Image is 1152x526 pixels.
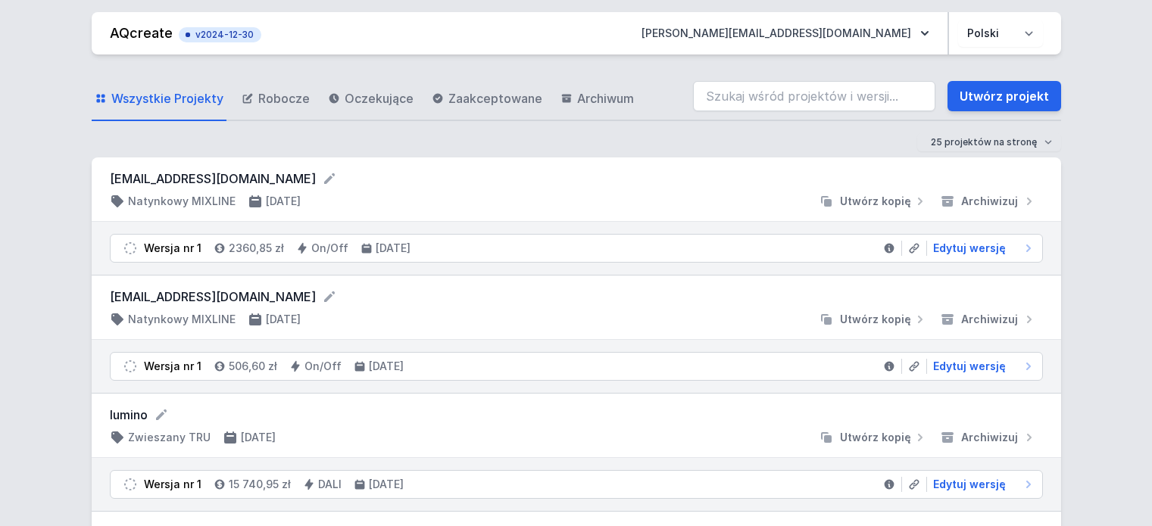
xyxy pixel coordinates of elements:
[557,77,637,121] a: Archiwum
[311,241,348,256] h4: On/Off
[239,77,313,121] a: Robocze
[128,430,211,445] h4: Zwieszany TRU
[179,24,261,42] button: v2024-12-30
[376,241,411,256] h4: [DATE]
[577,89,634,107] span: Archiwum
[110,25,173,41] a: AQcreate
[128,194,236,209] h4: Natynkowy MIXLINE
[322,289,337,304] button: Edytuj nazwę projektu
[369,477,404,492] h4: [DATE]
[961,430,1018,445] span: Archiwizuj
[840,430,911,445] span: Utwórz kopię
[448,89,542,107] span: Zaakceptowane
[144,241,201,256] div: Wersja nr 1
[934,430,1043,445] button: Archiwizuj
[934,194,1043,209] button: Archiwizuj
[933,477,1006,492] span: Edytuj wersję
[933,241,1006,256] span: Edytuj wersję
[927,359,1036,374] a: Edytuj wersję
[927,241,1036,256] a: Edytuj wersję
[154,407,169,422] button: Edytuj nazwę projektu
[229,241,284,256] h4: 2360,85 zł
[325,77,417,121] a: Oczekujące
[110,288,1043,306] form: [EMAIL_ADDRESS][DOMAIN_NAME]
[933,359,1006,374] span: Edytuj wersję
[318,477,342,492] h4: DALI
[144,477,201,492] div: Wersja nr 1
[186,29,254,41] span: v2024-12-30
[813,194,934,209] button: Utwórz kopię
[693,81,935,111] input: Szukaj wśród projektów i wersji...
[266,312,301,327] h4: [DATE]
[813,430,934,445] button: Utwórz kopię
[92,77,226,121] a: Wszystkie Projekty
[369,359,404,374] h4: [DATE]
[813,312,934,327] button: Utwórz kopię
[840,312,911,327] span: Utwórz kopię
[345,89,414,107] span: Oczekujące
[840,194,911,209] span: Utwórz kopię
[304,359,342,374] h4: On/Off
[927,477,1036,492] a: Edytuj wersję
[429,77,545,121] a: Zaakceptowane
[934,312,1043,327] button: Archiwizuj
[322,171,337,186] button: Edytuj nazwę projektu
[110,406,1043,424] form: lumino
[229,477,291,492] h4: 15 740,95 zł
[128,312,236,327] h4: Natynkowy MIXLINE
[110,170,1043,188] form: [EMAIL_ADDRESS][DOMAIN_NAME]
[961,194,1018,209] span: Archiwizuj
[123,359,138,374] img: draft.svg
[144,359,201,374] div: Wersja nr 1
[123,477,138,492] img: draft.svg
[111,89,223,107] span: Wszystkie Projekty
[961,312,1018,327] span: Archiwizuj
[629,20,941,47] button: [PERSON_NAME][EMAIL_ADDRESS][DOMAIN_NAME]
[123,241,138,256] img: draft.svg
[241,430,276,445] h4: [DATE]
[258,89,310,107] span: Robocze
[266,194,301,209] h4: [DATE]
[958,20,1043,47] select: Wybierz język
[229,359,277,374] h4: 506,60 zł
[948,81,1061,111] a: Utwórz projekt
